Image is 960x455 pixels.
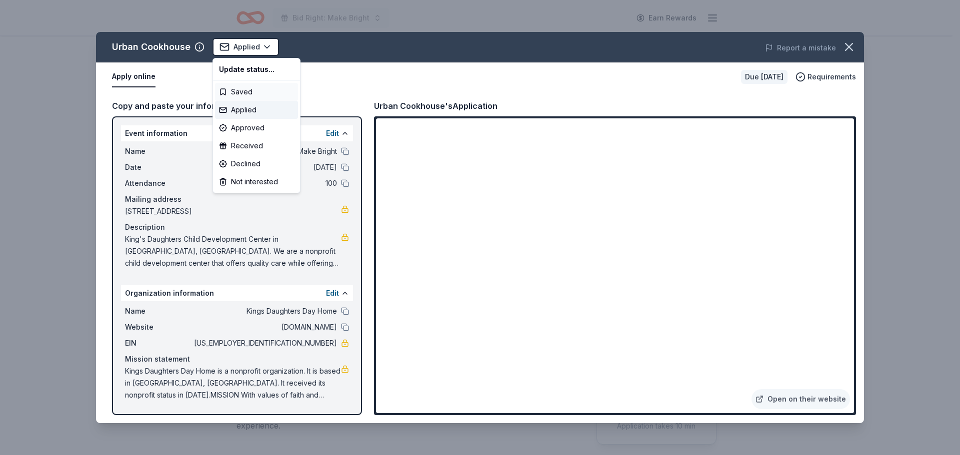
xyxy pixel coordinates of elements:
div: Update status... [215,60,298,78]
span: Bid Right: Make Bright [292,12,369,24]
div: Declined [215,155,298,173]
div: Applied [215,101,298,119]
div: Saved [215,83,298,101]
div: Not interested [215,173,298,191]
div: Approved [215,119,298,137]
div: Received [215,137,298,155]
